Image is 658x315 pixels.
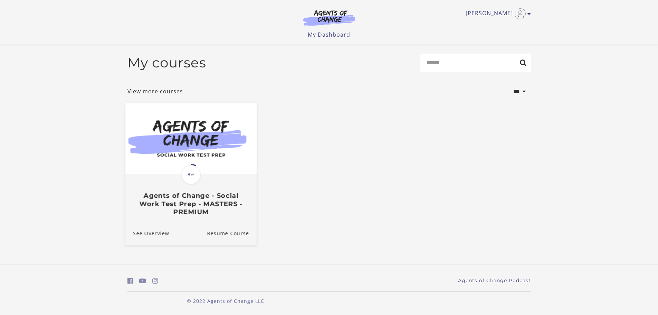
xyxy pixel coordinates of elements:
a: https://www.facebook.com/groups/aswbtestprep (Open in a new window) [127,276,133,286]
a: My Dashboard [308,31,350,38]
i: https://www.youtube.com/c/AgentsofChangeTestPrepbyMeaganMitchell (Open in a new window) [139,278,146,284]
span: 8% [181,165,201,184]
a: Agents of Change - Social Work Test Prep - MASTERS - PREMIUM: Resume Course [207,221,257,244]
a: https://www.instagram.com/agentsofchangeprep/ (Open in a new window) [152,276,158,286]
a: https://www.youtube.com/c/AgentsofChangeTestPrepbyMeaganMitchell (Open in a new window) [139,276,146,286]
a: Agents of Change Podcast [458,277,531,284]
a: Toggle menu [466,8,527,19]
p: © 2022 Agents of Change LLC [127,297,324,305]
h3: Agents of Change - Social Work Test Prep - MASTERS - PREMIUM [133,192,249,216]
img: Agents of Change Logo [296,10,362,26]
a: View more courses [127,87,183,95]
h2: My courses [127,55,206,71]
i: https://www.facebook.com/groups/aswbtestprep (Open in a new window) [127,278,133,284]
a: Agents of Change - Social Work Test Prep - MASTERS - PREMIUM: See Overview [125,221,169,244]
i: https://www.instagram.com/agentsofchangeprep/ (Open in a new window) [152,278,158,284]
